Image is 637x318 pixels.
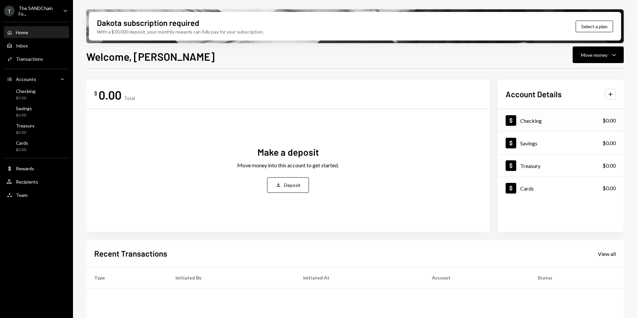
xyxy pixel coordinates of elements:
[530,267,624,288] th: Status
[602,184,616,192] div: $0.00
[498,154,624,177] a: Treasury$0.00
[4,176,69,188] a: Recipients
[16,123,35,128] div: Treasury
[4,104,69,119] a: Savings$0.00
[16,147,28,153] div: $0.00
[16,140,28,146] div: Cards
[19,5,58,17] div: The SANDChain Fo...
[4,121,69,137] a: Treasury$0.00
[295,267,424,288] th: Initiated At
[16,95,35,101] div: $0.00
[602,139,616,147] div: $0.00
[86,267,168,288] th: Type
[520,118,542,124] div: Checking
[576,21,613,32] button: Select a plan
[86,50,215,63] h1: Welcome, [PERSON_NAME]
[16,192,28,198] div: Team
[168,267,295,288] th: Initiated By
[16,113,32,118] div: $0.00
[4,6,15,16] div: T
[97,28,264,35] div: With a $30,000 deposit, your monthly rewards can fully pay for your subscription.
[602,162,616,170] div: $0.00
[16,43,28,48] div: Inbox
[520,140,537,146] div: Savings
[4,26,69,38] a: Home
[16,88,35,94] div: Checking
[498,109,624,131] a: Checking$0.00
[520,163,540,169] div: Treasury
[4,138,69,154] a: Cards$0.00
[99,87,121,102] div: 0.00
[97,17,199,28] div: Dakota subscription required
[498,132,624,154] a: Savings$0.00
[4,40,69,51] a: Inbox
[4,162,69,174] a: Rewards
[16,76,36,82] div: Accounts
[602,117,616,124] div: $0.00
[424,267,530,288] th: Account
[16,166,34,171] div: Rewards
[4,73,69,85] a: Accounts
[4,53,69,65] a: Transactions
[16,179,38,185] div: Recipients
[257,146,319,159] div: Make a deposit
[4,86,69,102] a: Checking$0.00
[520,185,534,192] div: Cards
[573,46,624,63] button: Move money
[124,95,135,101] div: Total
[598,250,616,257] a: View all
[94,90,97,97] div: $
[16,130,35,135] div: $0.00
[237,161,339,169] div: Move money into this account to get started.
[16,106,32,111] div: Savings
[4,189,69,201] a: Team
[267,177,309,193] button: Deposit
[16,30,28,35] div: Home
[94,248,167,259] h2: Recent Transactions
[581,51,607,58] div: Move money
[284,182,301,189] div: Deposit
[498,177,624,199] a: Cards$0.00
[506,89,562,100] h2: Account Details
[16,56,43,62] div: Transactions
